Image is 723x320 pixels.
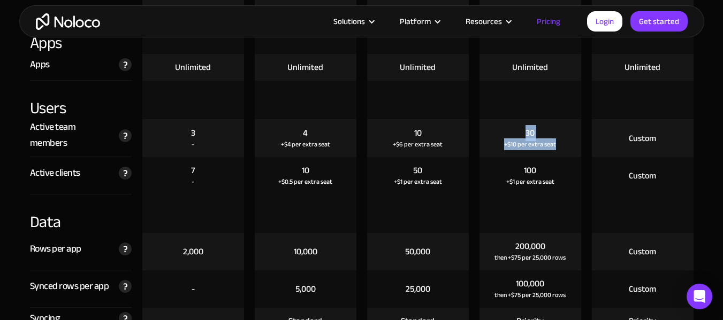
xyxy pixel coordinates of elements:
div: Custom [629,170,656,182]
a: Get started [630,11,688,32]
div: Custom [629,132,656,144]
div: Custom [629,246,656,257]
div: Apps [30,32,132,54]
div: Data [30,194,132,233]
div: 3 [191,127,195,139]
a: Login [587,11,622,32]
div: Active clients [30,165,80,181]
div: - [192,283,195,295]
div: Unlimited [512,61,548,73]
div: +$4 per extra seat [281,139,330,150]
div: Users [30,81,132,119]
div: +$6 per extra seat [393,139,443,150]
div: Unlimited [625,61,660,73]
div: 30 [526,127,535,139]
div: Custom [629,283,656,295]
div: Unlimited [175,61,211,73]
div: 100,000 [516,278,544,290]
div: - [192,176,194,187]
div: Unlimited [400,61,436,73]
div: Synced rows per app [30,278,109,294]
div: +$0.5 per extra seat [278,176,332,187]
div: Resources [452,14,523,28]
div: Rows per app [30,241,81,257]
a: Pricing [523,14,574,28]
div: 7 [191,165,195,176]
div: Platform [400,14,431,28]
div: Platform [386,14,452,28]
div: Open Intercom Messenger [687,284,712,309]
a: home [36,13,100,30]
div: 4 [303,127,308,139]
div: 10,000 [294,246,317,257]
div: +$10 per extra seat [504,139,556,150]
div: 50,000 [405,246,430,257]
div: 200,000 [515,240,545,252]
div: Apps [30,57,50,73]
div: Active team members [30,119,113,151]
div: 100 [524,165,536,176]
div: 25,000 [406,283,430,295]
div: +$1 per extra seat [506,176,554,187]
div: Solutions [333,14,365,28]
div: then +$75 per 25,000 rows [494,290,566,300]
div: 5,000 [295,283,316,295]
div: Resources [466,14,502,28]
div: 10 [302,165,309,176]
div: +$1 per extra seat [394,176,442,187]
div: 50 [413,165,422,176]
div: - [192,139,194,150]
div: Solutions [320,14,386,28]
div: then +$75 per 25,000 rows [494,252,566,263]
div: 2,000 [183,246,203,257]
div: Unlimited [287,61,323,73]
div: 10 [414,127,422,139]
